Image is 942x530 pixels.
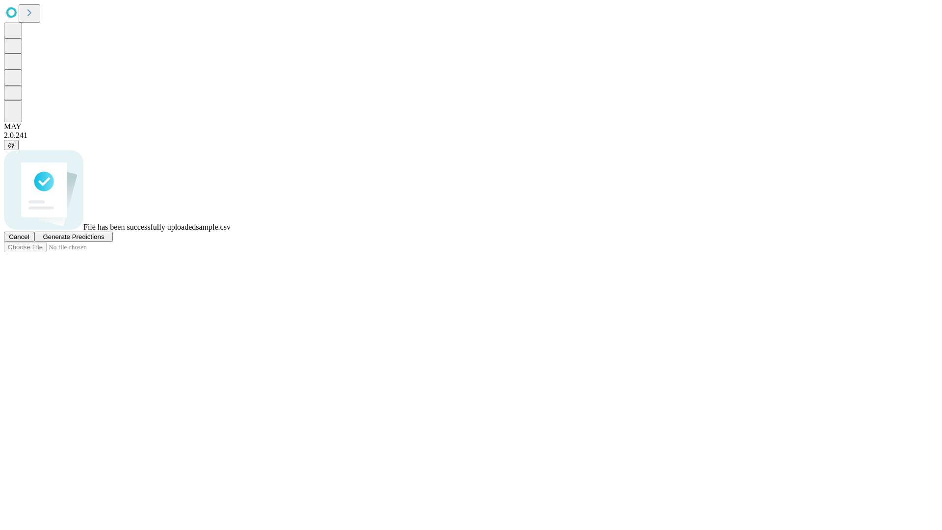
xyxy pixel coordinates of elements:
button: Generate Predictions [34,232,113,242]
button: @ [4,140,19,150]
span: sample.csv [196,223,231,231]
span: Generate Predictions [43,233,104,240]
span: Cancel [9,233,29,240]
div: 2.0.241 [4,131,938,140]
div: MAY [4,122,938,131]
button: Cancel [4,232,34,242]
span: File has been successfully uploaded [83,223,196,231]
span: @ [8,141,15,149]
